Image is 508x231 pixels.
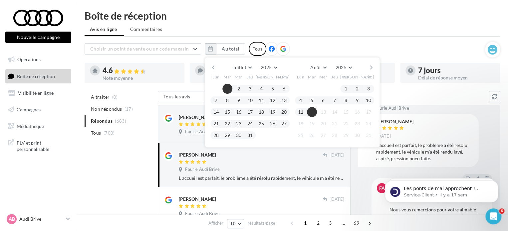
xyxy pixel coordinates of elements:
[185,167,220,173] span: Faurie Audi Brive
[364,107,374,117] button: 17
[205,43,245,55] button: Au total
[330,107,340,117] button: 14
[5,213,71,225] a: AB Audi Brive
[211,107,221,117] button: 14
[4,86,73,100] a: Visibilité en ligne
[308,74,316,80] span: Mar
[245,130,255,140] button: 31
[125,106,133,112] span: (17)
[222,84,232,94] button: 1
[279,107,289,117] button: 20
[485,208,501,224] iframe: Intercom live chat
[19,216,64,222] p: Audi Brive
[245,119,255,129] button: 24
[330,130,340,140] button: 28
[313,218,324,228] span: 2
[330,119,340,129] button: 21
[245,107,255,117] button: 17
[256,119,266,129] button: 25
[318,119,328,129] button: 20
[268,107,278,117] button: 19
[223,74,231,80] span: Mar
[4,136,73,155] a: PLV et print personnalisable
[158,91,224,102] button: Tous les avis
[222,119,232,129] button: 22
[234,95,244,105] button: 9
[4,53,73,66] a: Opérations
[211,119,221,129] button: 21
[331,74,338,80] span: Jeu
[90,46,189,52] span: Choisir un point de vente ou un code magasin
[91,130,101,136] span: Tous
[256,107,266,117] button: 18
[340,74,375,80] span: [PERSON_NAME]
[365,74,373,80] span: Dim
[341,119,351,129] button: 22
[85,43,201,55] button: Choisir un point de vente ou un code magasin
[185,129,220,135] span: Faurie Audi Brive
[179,152,216,158] div: [PERSON_NAME]
[418,75,495,80] div: Délai de réponse moyen
[103,67,179,74] div: 4.6
[341,107,351,117] button: 15
[330,152,344,158] span: [DATE]
[103,76,179,80] div: Note moyenne
[104,130,115,136] span: (700)
[352,95,362,105] button: 9
[279,84,289,94] button: 6
[376,119,413,124] div: [PERSON_NAME]
[364,84,374,94] button: 3
[268,95,278,105] button: 12
[4,119,73,133] a: Médiathèque
[325,218,336,228] span: 3
[212,74,220,80] span: Lun
[130,26,162,33] span: Commentaires
[268,84,278,94] button: 5
[256,84,266,94] button: 4
[234,119,244,129] button: 23
[418,67,495,74] div: 7 jours
[352,130,362,140] button: 30
[307,95,317,105] button: 5
[352,119,362,129] button: 23
[258,63,280,72] button: 2025
[352,107,362,117] button: 16
[245,84,255,94] button: 3
[499,208,504,214] span: 6
[230,221,236,226] span: 10
[234,130,244,140] button: 30
[179,114,216,121] div: [PERSON_NAME]
[280,74,288,80] span: Dim
[17,107,41,112] span: Campagnes
[268,119,278,129] button: 26
[376,133,391,139] span: [DATE]
[245,95,255,105] button: 10
[319,74,327,80] span: Mer
[85,11,500,21] div: Boîte de réception
[297,74,304,80] span: Lun
[376,142,473,162] div: L accueil est parfait, le problème a été résolu rapidement, le véhicule m'a été rendu lavé, aspir...
[179,196,216,202] div: [PERSON_NAME]
[222,130,232,140] button: 29
[341,95,351,105] button: 8
[308,63,329,72] button: Août
[18,90,54,96] span: Visibilité en ligne
[256,74,290,80] span: [PERSON_NAME]
[208,220,223,226] span: Afficher
[112,94,118,100] span: (0)
[4,69,73,83] a: Boîte de réception
[318,95,328,105] button: 6
[307,119,317,129] button: 19
[211,95,221,105] button: 7
[300,218,311,228] span: 1
[234,107,244,117] button: 16
[17,138,69,153] span: PLV et print personnalisable
[17,123,44,129] span: Médiathèque
[249,42,266,56] div: Tous
[9,216,15,222] span: AB
[318,130,328,140] button: 27
[91,94,110,100] span: A traiter
[296,119,306,129] button: 18
[364,119,374,129] button: 24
